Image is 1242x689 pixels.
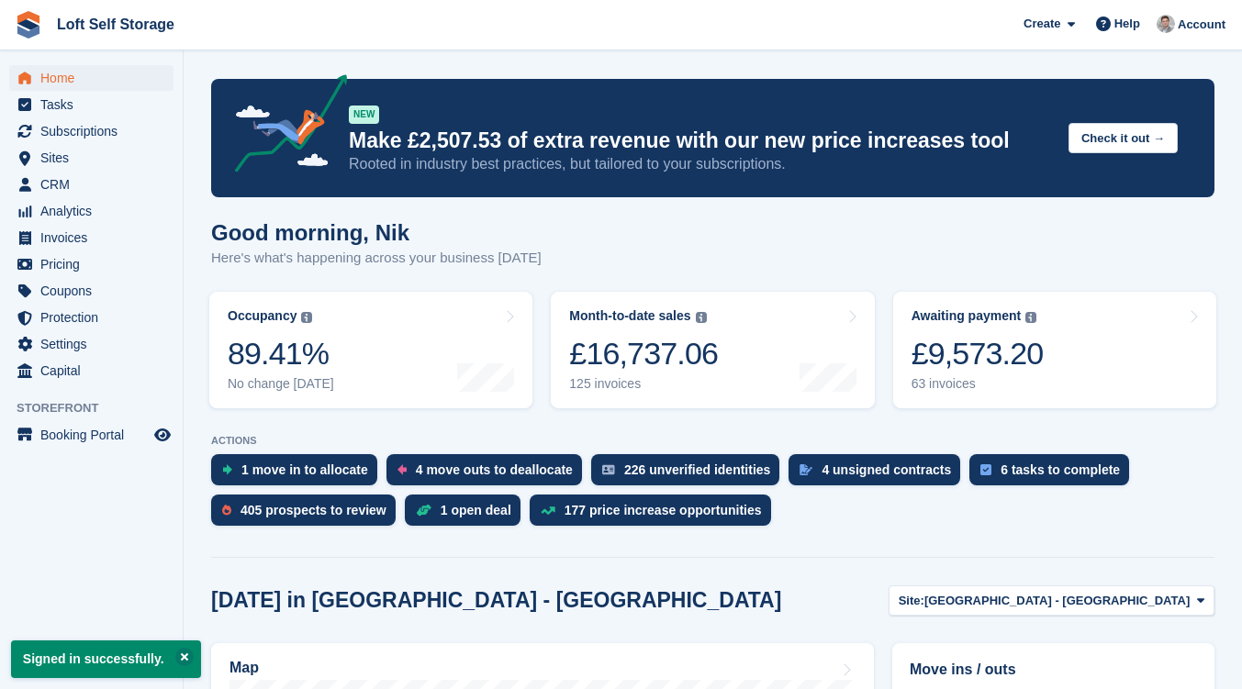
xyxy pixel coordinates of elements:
img: price-adjustments-announcement-icon-8257ccfd72463d97f412b2fc003d46551f7dbcb40ab6d574587a9cd5c0d94... [219,74,348,179]
p: ACTIONS [211,435,1214,447]
img: icon-info-grey-7440780725fd019a000dd9b08b2336e03edf1995a4989e88bcd33f0948082b44.svg [301,312,312,323]
img: Nik Williams [1157,15,1175,33]
h2: Move ins / outs [910,659,1197,681]
div: 6 tasks to complete [1001,462,1120,477]
div: 405 prospects to review [241,503,386,517]
img: stora-icon-8386f47178a22dfd0bd8f6a31ec36ba5ce8667c1dd55bd0f319d3a0aa187defe.svg [15,11,42,39]
a: menu [9,251,173,277]
a: Loft Self Storage [50,9,182,39]
a: 1 move in to allocate [211,454,386,495]
div: Awaiting payment [912,308,1022,324]
p: Rooted in industry best practices, but tailored to your subscriptions. [349,154,1054,174]
span: Create [1024,15,1060,33]
div: 226 unverified identities [624,462,771,477]
a: menu [9,305,173,330]
h2: Map [229,660,259,676]
a: 1 open deal [405,495,530,535]
div: 1 move in to allocate [241,462,368,477]
span: Invoices [40,225,151,250]
a: menu [9,422,173,448]
span: Storefront [17,399,183,417]
img: icon-info-grey-7440780725fd019a000dd9b08b2336e03edf1995a4989e88bcd33f0948082b44.svg [1025,312,1036,323]
span: Tasks [40,92,151,117]
button: Site: [GEOGRAPHIC_DATA] - [GEOGRAPHIC_DATA] [889,585,1214,616]
div: No change [DATE] [228,376,334,392]
a: menu [9,358,173,383]
span: Coupons [40,278,151,304]
div: 177 price increase opportunities [565,503,762,517]
a: menu [9,278,173,304]
h2: [DATE] in [GEOGRAPHIC_DATA] - [GEOGRAPHIC_DATA] [211,588,781,613]
div: 63 invoices [912,376,1044,392]
p: Here's what's happening across your business [DATE] [211,248,542,269]
span: Analytics [40,198,151,224]
div: 125 invoices [569,376,718,392]
a: menu [9,118,173,144]
a: Awaiting payment £9,573.20 63 invoices [893,292,1216,408]
div: £9,573.20 [912,335,1044,372]
a: 226 unverified identities [591,454,789,495]
img: verify_identity-adf6edd0f0f0b5bbfe63781bf79b02c33cf7c696d77639b501bdc392416b5a36.svg [602,464,615,475]
div: £16,737.06 [569,335,718,372]
p: Signed in successfully. [11,640,201,678]
img: deal-1b604bf984904fb50ccaf53a9ad4b4a5d6e5aea283cecdc64d6e3604feb123c2.svg [416,504,431,517]
div: Occupancy [228,308,297,324]
p: Make £2,507.53 of extra revenue with our new price increases tool [349,128,1054,154]
span: Pricing [40,251,151,277]
a: 405 prospects to review [211,495,405,535]
div: 89.41% [228,335,334,372]
span: CRM [40,172,151,197]
img: move_outs_to_deallocate_icon-f764333ba52eb49d3ac5e1228854f67142a1ed5810a6f6cc68b1a99e826820c5.svg [397,464,407,475]
a: menu [9,331,173,357]
img: move_ins_to_allocate_icon-fdf77a2bb77ea45bf5b3d319d69a93e2d87916cf1d5bf7949dd705db3b84f3ca.svg [222,464,232,475]
img: prospect-51fa495bee0391a8d652442698ab0144808aea92771e9ea1ae160a38d050c398.svg [222,505,231,516]
a: 6 tasks to complete [969,454,1138,495]
span: Site: [899,592,924,610]
a: menu [9,225,173,250]
button: Check it out → [1069,123,1178,153]
span: Account [1178,16,1225,34]
span: Home [40,65,151,91]
div: NEW [349,106,379,124]
a: menu [9,172,173,197]
a: 177 price increase opportunities [530,495,780,535]
a: Month-to-date sales £16,737.06 125 invoices [551,292,874,408]
a: Occupancy 89.41% No change [DATE] [209,292,532,408]
span: Settings [40,331,151,357]
span: Capital [40,358,151,383]
div: Month-to-date sales [569,308,690,324]
a: menu [9,65,173,91]
img: task-75834270c22a3079a89374b754ae025e5fb1db73e45f91037f5363f120a921f8.svg [980,464,991,475]
img: icon-info-grey-7440780725fd019a000dd9b08b2336e03edf1995a4989e88bcd33f0948082b44.svg [696,312,707,323]
a: menu [9,198,173,224]
img: price_increase_opportunities-93ffe204e8149a01c8c9dc8f82e8f89637d9d84a8eef4429ea346261dce0b2c0.svg [541,506,555,515]
span: Sites [40,145,151,171]
span: Booking Portal [40,422,151,448]
span: Help [1114,15,1140,33]
span: Protection [40,305,151,330]
a: menu [9,145,173,171]
a: 4 move outs to deallocate [386,454,591,495]
img: contract_signature_icon-13c848040528278c33f63329250d36e43548de30e8caae1d1a13099fd9432cc5.svg [800,464,812,475]
h1: Good morning, Nik [211,220,542,245]
div: 4 unsigned contracts [822,462,951,477]
a: 4 unsigned contracts [789,454,969,495]
span: [GEOGRAPHIC_DATA] - [GEOGRAPHIC_DATA] [924,592,1190,610]
div: 4 move outs to deallocate [416,462,573,477]
div: 1 open deal [441,503,511,517]
span: Subscriptions [40,118,151,144]
a: Preview store [151,424,173,446]
a: menu [9,92,173,117]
